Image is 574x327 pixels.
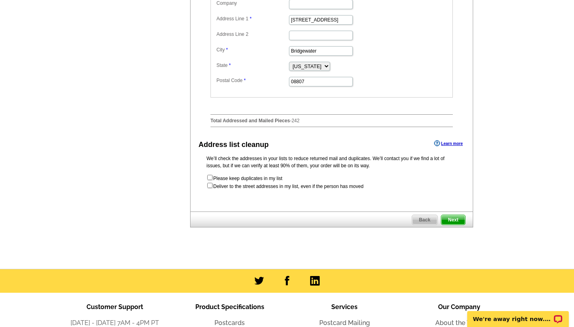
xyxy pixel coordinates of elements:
[462,302,574,327] iframe: LiveChat chat widget
[216,15,288,22] label: Address Line 1
[412,215,437,225] span: Back
[434,140,463,147] a: Learn more
[214,319,245,327] a: Postcards
[319,319,370,327] a: Postcard Mailing
[331,303,358,311] span: Services
[216,62,288,69] label: State
[206,174,457,190] form: Please keep duplicates in my list Deliver to the street addresses in my list, even if the person ...
[441,215,465,225] span: Next
[199,139,269,150] div: Address list cleanup
[438,303,480,311] span: Our Company
[216,31,288,38] label: Address Line 2
[291,118,299,123] span: 242
[435,319,483,327] a: About the Team
[86,303,143,311] span: Customer Support
[216,46,288,53] label: City
[195,303,264,311] span: Product Specifications
[206,155,457,169] p: We’ll check the addresses in your lists to reduce returned mail and duplicates. We’ll contact you...
[216,77,288,84] label: Postal Code
[210,118,290,123] strong: Total Addressed and Mailed Pieces
[412,215,438,225] a: Back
